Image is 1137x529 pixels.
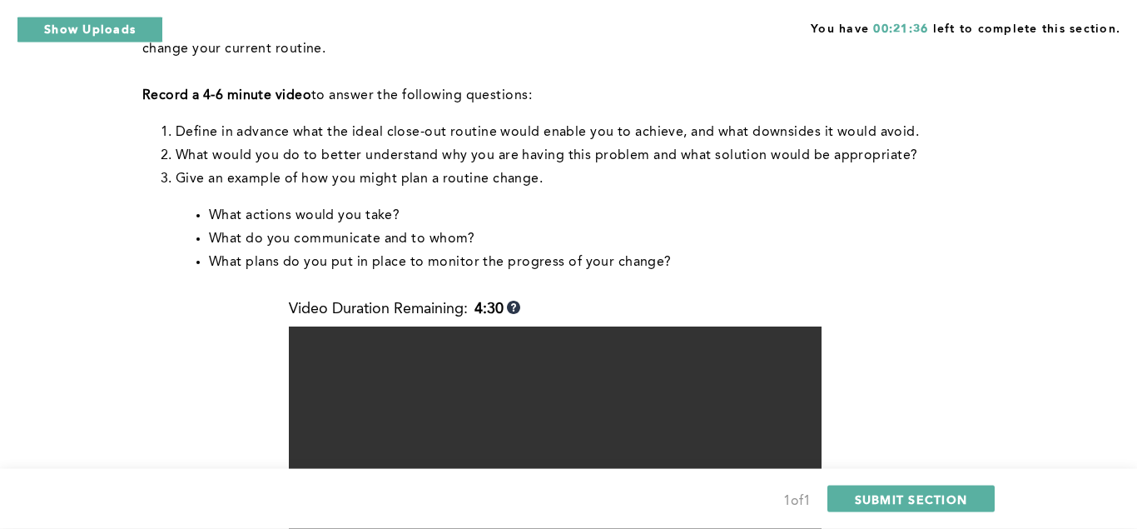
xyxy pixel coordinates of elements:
li: What plans do you put in place to monitor the progress of your change? [209,251,988,274]
span: 00:21:36 [873,23,928,35]
li: What do you communicate and to whom? [209,227,988,251]
strong: Record a 4-6 minute video [142,89,311,102]
button: SUBMIT SECTION [827,486,995,512]
li: What actions would you take? [209,204,988,227]
li: Give an example of how you might plan a routine change. [176,167,988,191]
div: Video Duration Remaining: [289,301,520,318]
span: SUBMIT SECTION [855,492,968,507]
li: What would you do to better understand why you are having this problem and what solution would be... [176,144,988,167]
li: Define in advance what the ideal close-out routine would enable you to achieve, and what downside... [176,121,988,144]
span: to answer the following questions: [311,89,532,102]
b: 4:30 [474,301,504,318]
div: 1 of 1 [783,490,811,513]
span: You have left to complete this section. [811,17,1120,37]
button: Show Uploads [17,17,163,43]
